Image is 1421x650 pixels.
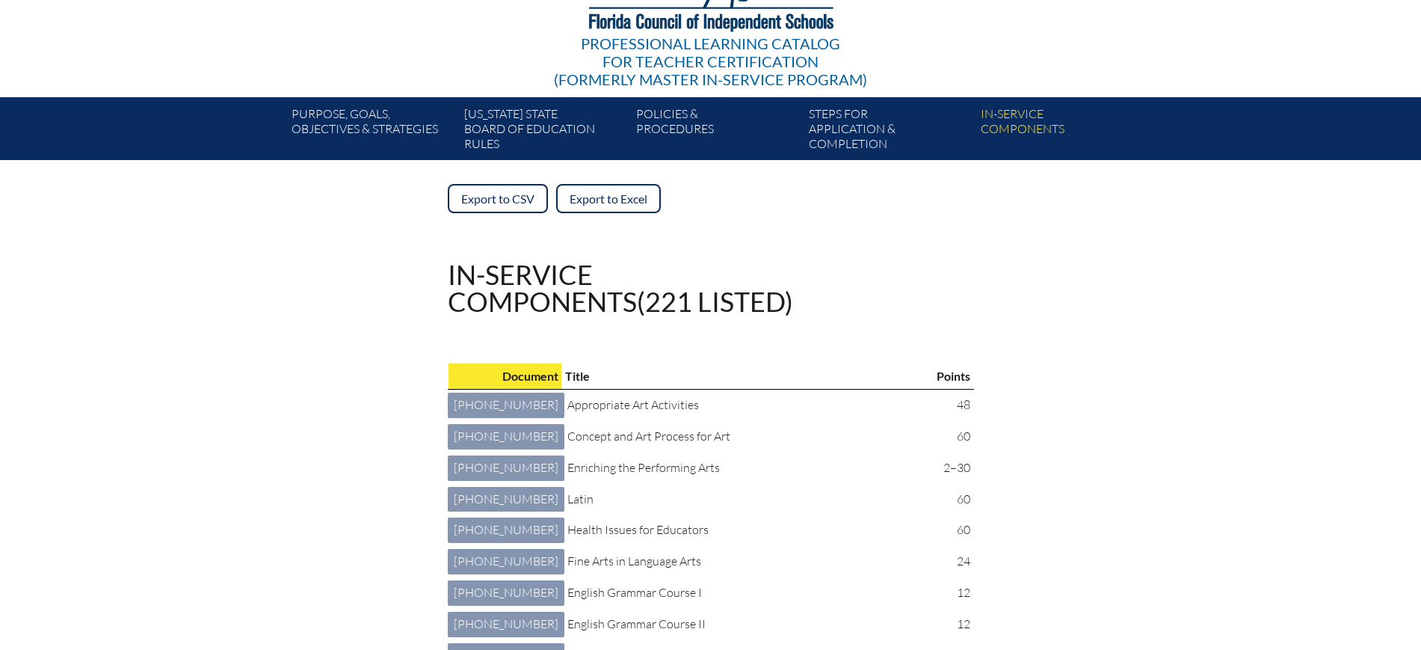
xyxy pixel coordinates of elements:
[567,427,927,447] p: Concept and Art Process for Art
[556,184,661,213] a: Export to Excel
[286,103,457,160] a: Purpose, goals,objectives & strategies
[939,459,970,478] p: 2–30
[448,184,548,213] a: Export to CSV
[448,424,564,450] a: [PHONE_NUMBER]
[567,490,927,509] p: Latin
[448,487,564,512] a: [PHONE_NUMBER]
[939,490,970,509] p: 60
[448,580,564,606] a: [PHONE_NUMBER]
[567,583,927,603] p: English Grammar Course I
[602,52,819,70] span: for Teacher Certification
[975,103,1147,160] a: In-servicecomponents
[554,34,867,88] div: Professional Learning Catalog (formerly Master In-service Program)
[448,612,564,637] a: [PHONE_NUMBER]
[448,549,564,574] a: [PHONE_NUMBER]
[567,615,927,634] p: English Grammar Course II
[939,583,970,603] p: 12
[937,367,970,386] p: Points
[448,518,564,543] a: [PHONE_NUMBER]
[803,103,975,160] a: Steps forapplication & completion
[567,552,927,571] p: Fine Arts in Language Arts
[939,396,970,415] p: 48
[567,521,927,540] p: Health Issues for Educators
[448,393,564,418] a: [PHONE_NUMBER]
[567,396,927,415] p: Appropriate Art Activities
[939,615,970,634] p: 12
[939,521,970,540] p: 60
[567,459,927,478] p: Enriching the Performing Arts
[448,261,793,315] h1: In-service components (221 listed)
[458,103,630,160] a: [US_STATE] StateBoard of Education rules
[939,427,970,447] p: 60
[451,367,558,386] p: Document
[565,367,921,386] p: Title
[939,552,970,571] p: 24
[630,103,802,160] a: Policies &Procedures
[448,456,564,481] a: [PHONE_NUMBER]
